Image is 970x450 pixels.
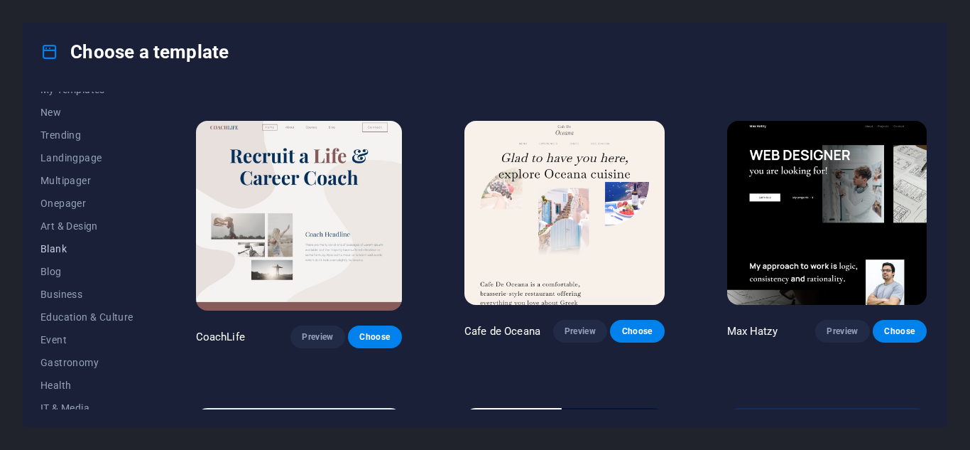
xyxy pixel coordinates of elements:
[610,320,664,343] button: Choose
[40,101,133,124] button: New
[40,152,133,164] span: Landingpage
[302,331,333,343] span: Preview
[40,129,133,141] span: Trending
[40,380,133,391] span: Health
[553,320,607,343] button: Preview
[565,326,596,337] span: Preview
[40,243,133,255] span: Blank
[727,324,778,338] p: Max Hatzy
[40,215,133,237] button: Art & Design
[40,397,133,419] button: IT & Media
[40,124,133,146] button: Trending
[40,402,133,414] span: IT & Media
[40,311,133,323] span: Education & Culture
[196,121,402,311] img: CoachLife
[40,169,133,192] button: Multipager
[40,283,133,306] button: Business
[884,326,915,337] span: Choose
[873,320,927,343] button: Choose
[40,328,133,351] button: Event
[40,192,133,215] button: Onepager
[40,237,133,260] button: Blank
[40,260,133,283] button: Blog
[40,175,133,186] span: Multipager
[40,306,133,328] button: Education & Culture
[359,331,391,343] span: Choose
[727,121,927,305] img: Max Hatzy
[815,320,869,343] button: Preview
[40,289,133,300] span: Business
[290,326,344,348] button: Preview
[40,334,133,345] span: Event
[40,220,133,232] span: Art & Design
[464,324,540,338] p: Cafe de Oceana
[40,357,133,368] span: Gastronomy
[40,198,133,209] span: Onepager
[40,41,229,63] h4: Choose a template
[40,107,133,118] span: New
[827,326,858,337] span: Preview
[621,326,653,337] span: Choose
[196,330,245,344] p: CoachLife
[40,146,133,169] button: Landingpage
[40,266,133,277] span: Blog
[464,121,664,305] img: Cafe de Oceana
[348,326,402,348] button: Choose
[40,351,133,374] button: Gastronomy
[40,374,133,397] button: Health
